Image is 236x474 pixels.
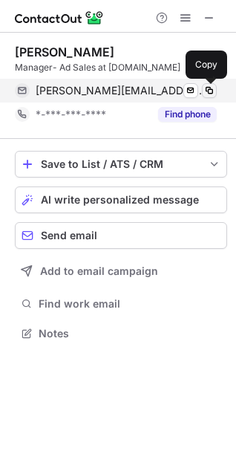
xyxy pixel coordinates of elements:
span: Notes [39,327,221,340]
div: Save to List / ATS / CRM [41,158,201,170]
button: Reveal Button [158,107,217,122]
span: Find work email [39,297,221,311]
button: Add to email campaign [15,258,227,285]
button: Find work email [15,293,227,314]
div: [PERSON_NAME] [15,45,114,59]
div: Manager- Ad Sales at [DOMAIN_NAME] [15,61,227,74]
span: Add to email campaign [40,265,158,277]
span: Send email [41,230,97,241]
button: AI write personalized message [15,186,227,213]
button: save-profile-one-click [15,151,227,178]
img: ContactOut v5.3.10 [15,9,104,27]
button: Send email [15,222,227,249]
span: AI write personalized message [41,194,199,206]
span: [PERSON_NAME][EMAIL_ADDRESS][DOMAIN_NAME] [36,84,206,97]
button: Notes [15,323,227,344]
